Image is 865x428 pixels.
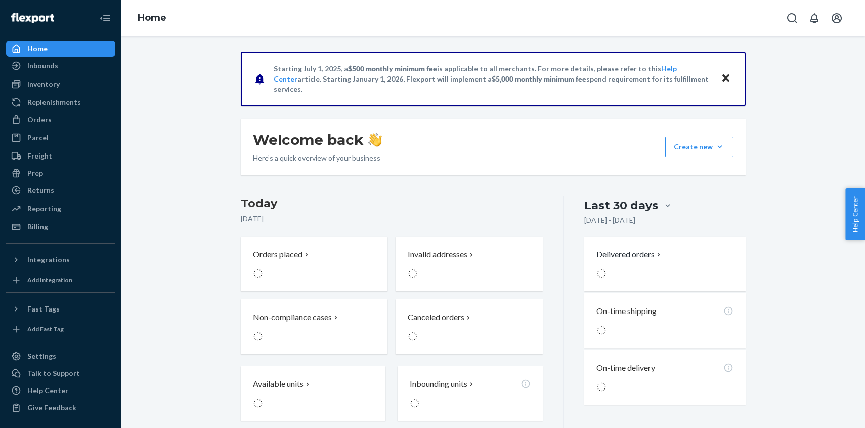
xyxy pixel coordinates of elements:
p: Invalid addresses [408,249,467,260]
ol: breadcrumbs [129,4,175,33]
a: Prep [6,165,115,181]
a: Add Integration [6,272,115,288]
div: Add Fast Tag [27,325,64,333]
div: Talk to Support [27,368,80,378]
p: [DATE] - [DATE] [584,215,635,225]
p: Orders placed [253,249,302,260]
p: On-time delivery [596,362,655,374]
button: Available units [241,366,385,421]
div: Settings [27,351,56,361]
div: Replenishments [27,97,81,107]
button: Talk to Support [6,365,115,381]
a: Returns [6,182,115,199]
button: Invalid addresses [396,237,542,291]
div: Last 30 days [584,198,658,213]
p: Here’s a quick overview of your business [253,153,382,163]
div: Home [27,44,48,54]
a: Billing [6,219,115,235]
div: Help Center [27,385,68,396]
button: Open notifications [804,8,825,28]
button: Close [719,71,732,86]
span: $5,000 monthly minimum fee [492,74,586,83]
button: Inbounding units [398,366,542,421]
p: Starting July 1, 2025, a is applicable to all merchants. For more details, please refer to this a... [274,64,711,94]
p: Canceled orders [408,312,464,323]
div: Billing [27,222,48,232]
a: Inbounds [6,58,115,74]
a: Orders [6,111,115,128]
h3: Today [241,196,543,212]
a: Add Fast Tag [6,321,115,337]
button: Non-compliance cases [241,299,387,354]
div: Give Feedback [27,403,76,413]
div: Add Integration [27,276,72,284]
a: Parcel [6,130,115,146]
div: Orders [27,114,52,125]
div: Freight [27,151,52,161]
img: hand-wave emoji [368,133,382,147]
a: Inventory [6,76,115,92]
a: Home [138,12,166,23]
a: Freight [6,148,115,164]
div: Fast Tags [27,304,60,314]
p: Non-compliance cases [253,312,332,323]
button: Help Center [845,188,865,240]
a: Help Center [6,382,115,399]
div: Inventory [27,79,60,89]
button: Fast Tags [6,301,115,317]
button: Canceled orders [396,299,542,354]
p: [DATE] [241,214,543,224]
button: Give Feedback [6,400,115,416]
button: Open Search Box [782,8,802,28]
p: On-time shipping [596,305,657,317]
p: Available units [253,378,304,390]
a: Replenishments [6,94,115,110]
a: Home [6,41,115,57]
div: Returns [27,185,54,196]
p: Inbounding units [410,378,467,390]
button: Open account menu [827,8,847,28]
h1: Welcome back [253,131,382,149]
div: Prep [27,168,43,178]
button: Orders placed [241,237,387,291]
div: Parcel [27,133,49,143]
div: Integrations [27,255,70,265]
div: Inbounds [27,61,58,71]
img: Flexport logo [11,13,54,23]
div: Reporting [27,204,61,214]
button: Create new [665,137,733,157]
a: Settings [6,348,115,364]
span: $500 monthly minimum fee [348,64,437,73]
button: Close Navigation [95,8,115,28]
button: Delivered orders [596,249,663,260]
a: Reporting [6,201,115,217]
button: Integrations [6,252,115,268]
